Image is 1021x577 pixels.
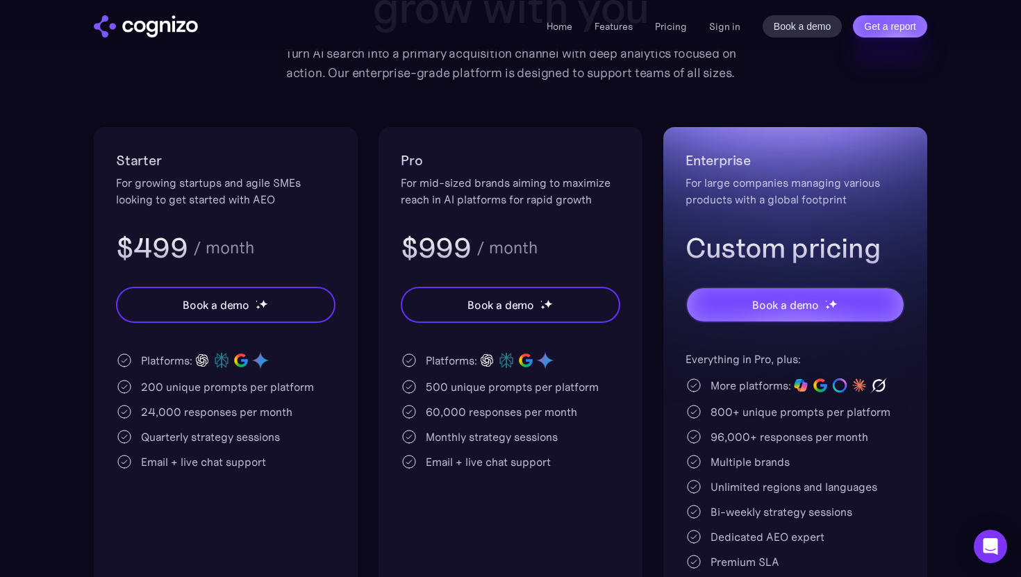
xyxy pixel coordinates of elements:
div: 60,000 responses per month [426,403,577,420]
div: Platforms: [426,352,477,369]
a: home [94,15,198,37]
img: star [256,300,258,302]
div: 500 unique prompts per platform [426,378,599,395]
a: Pricing [655,20,687,33]
a: Book a demo [763,15,842,37]
div: Multiple brands [711,453,790,470]
div: For growing startups and agile SMEs looking to get started with AEO [116,174,335,208]
div: Book a demo [183,296,249,313]
h2: Starter [116,149,335,172]
img: cognizo logo [94,15,198,37]
div: Unlimited regions and languages [711,478,877,495]
div: Open Intercom Messenger [974,530,1007,563]
img: star [540,305,545,310]
img: star [544,299,553,308]
img: star [259,299,268,308]
div: Quarterly strategy sessions [141,428,280,445]
img: star [540,300,542,302]
div: Book a demo [752,296,819,313]
img: star [829,299,838,308]
div: Monthly strategy sessions [426,428,558,445]
a: Book a demostarstarstar [686,287,905,323]
a: Book a demostarstarstar [401,287,620,323]
div: For mid-sized brands aiming to maximize reach in AI platforms for rapid growth [401,174,620,208]
div: Dedicated AEO expert [711,528,824,545]
img: star [825,300,827,302]
a: Sign in [709,18,740,35]
div: Platforms: [141,352,192,369]
h2: Enterprise [686,149,905,172]
a: Get a report [853,15,927,37]
div: 96,000+ responses per month [711,428,868,445]
h3: Custom pricing [686,230,905,266]
a: Home [547,20,572,33]
div: / month [476,240,538,256]
div: / month [193,240,254,256]
h3: $499 [116,230,188,266]
h2: Pro [401,149,620,172]
div: 200 unique prompts per platform [141,378,314,395]
div: Book a demo [467,296,534,313]
img: star [825,305,830,310]
a: Book a demostarstarstar [116,287,335,323]
div: For large companies managing various products with a global footprint [686,174,905,208]
h3: $999 [401,230,471,266]
div: 800+ unique prompts per platform [711,403,890,420]
div: Email + live chat support [426,453,551,470]
div: Bi-weekly strategy sessions [711,503,852,520]
div: Premium SLA [711,553,779,570]
div: Turn AI search into a primary acquisition channel with deep analytics focused on action. Our ente... [274,44,747,83]
div: 24,000 responses per month [141,403,292,420]
div: Everything in Pro, plus: [686,351,905,367]
div: Email + live chat support [141,453,266,470]
div: More platforms: [711,377,791,394]
img: star [256,305,260,310]
a: Features [595,20,633,33]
